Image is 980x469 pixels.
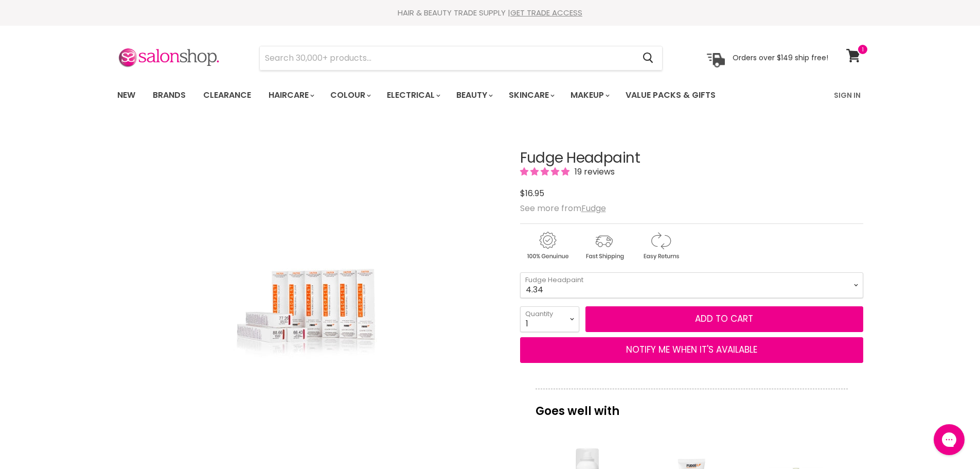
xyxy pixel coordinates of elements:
a: Fudge [581,202,606,214]
a: Sign In [828,84,867,106]
a: Clearance [195,84,259,106]
nav: Main [104,80,876,110]
iframe: Gorgias live chat messenger [929,421,970,459]
a: Colour [323,84,377,106]
span: 4.89 stars [520,166,572,178]
img: returns.gif [633,230,688,262]
span: $16.95 [520,187,544,199]
button: Add to cart [585,306,863,332]
a: Value Packs & Gifts [618,84,723,106]
a: Electrical [379,84,447,106]
p: Orders over $149 ship free! [733,53,828,62]
img: Fudge Headpaint [217,178,402,456]
span: See more from [520,202,606,214]
button: NOTIFY ME WHEN IT'S AVAILABLE [520,337,863,363]
a: Makeup [563,84,616,106]
ul: Main menu [110,80,776,110]
a: Brands [145,84,193,106]
a: Haircare [261,84,320,106]
div: HAIR & BEAUTY TRADE SUPPLY | [104,8,876,18]
button: Search [635,46,662,70]
select: Quantity [520,306,579,332]
span: 19 reviews [572,166,615,178]
h1: Fudge Headpaint [520,150,863,166]
a: GET TRADE ACCESS [510,7,582,18]
a: Skincare [501,84,561,106]
img: shipping.gif [577,230,631,262]
a: Beauty [449,84,499,106]
img: genuine.gif [520,230,575,262]
a: New [110,84,143,106]
span: Add to cart [695,312,753,325]
input: Search [260,46,635,70]
form: Product [259,46,663,71]
p: Goes well with [536,389,848,423]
